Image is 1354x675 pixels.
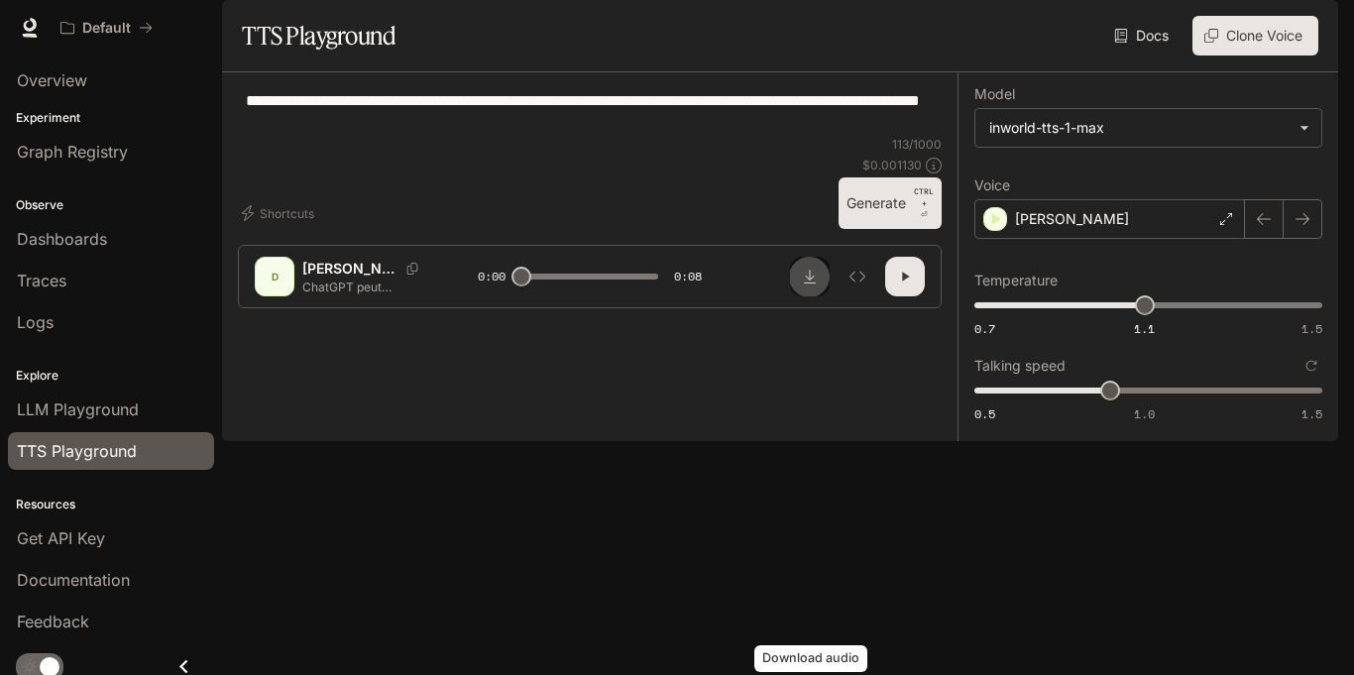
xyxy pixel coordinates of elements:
[974,359,1066,373] p: Talking speed
[259,261,290,292] div: D
[839,177,942,229] button: GenerateCTRL +⏎
[914,185,934,209] p: CTRL +
[238,197,322,229] button: Shortcuts
[478,267,506,286] span: 0:00
[974,274,1058,287] p: Temperature
[754,645,867,672] div: Download audio
[1134,320,1155,337] span: 1.1
[302,279,430,295] p: ChatGPT peut expliquer des concepts complexes de façon claire et accessible si vous formulez une ...
[790,257,830,296] button: Download audio
[1301,405,1322,422] span: 1.5
[52,8,162,48] button: All workspaces
[892,136,942,153] p: 113 / 1000
[1192,16,1318,56] button: Clone Voice
[975,109,1321,147] div: inworld-tts-1-max
[974,405,995,422] span: 0.5
[1015,209,1129,229] p: [PERSON_NAME]
[674,267,702,286] span: 0:08
[1300,355,1322,377] button: Reset to default
[398,263,426,275] button: Copy Voice ID
[1110,16,1177,56] a: Docs
[1301,320,1322,337] span: 1.5
[974,87,1015,101] p: Model
[974,320,995,337] span: 0.7
[242,16,395,56] h1: TTS Playground
[302,259,398,279] p: [PERSON_NAME]
[862,157,922,173] p: $ 0.001130
[914,185,934,221] p: ⏎
[838,257,877,296] button: Inspect
[1134,405,1155,422] span: 1.0
[989,118,1290,138] div: inworld-tts-1-max
[82,20,131,37] p: Default
[974,178,1010,192] p: Voice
